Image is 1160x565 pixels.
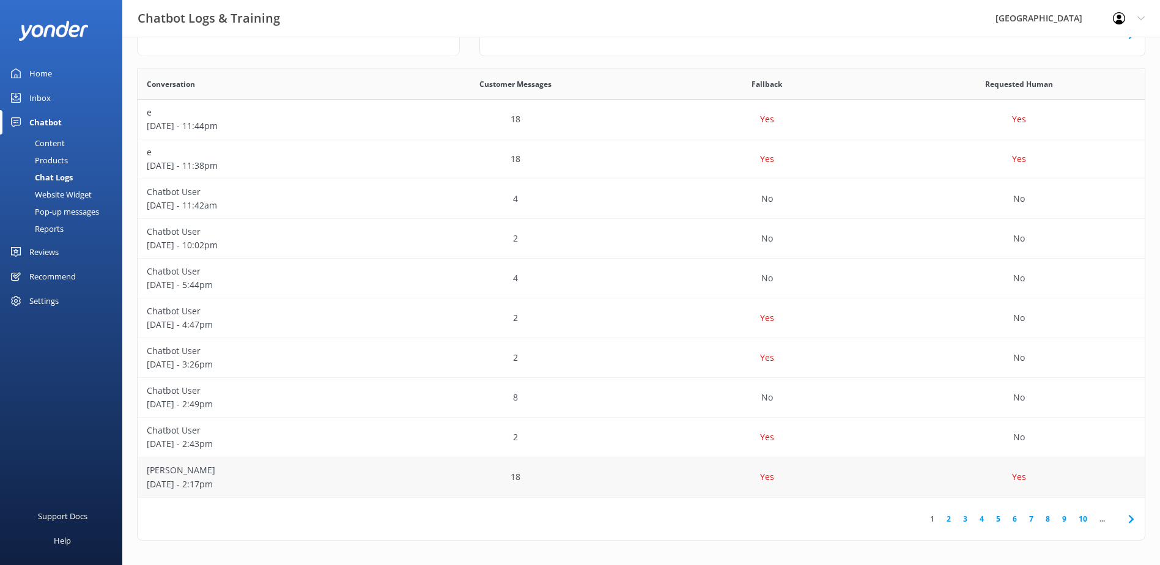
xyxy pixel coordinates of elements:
div: Home [29,61,52,86]
p: Chatbot User [147,225,380,238]
div: Inbox [29,86,51,110]
p: No [761,271,773,285]
a: 2 [940,513,957,525]
p: [PERSON_NAME] [147,463,380,477]
p: 2 [513,232,518,245]
p: Yes [760,430,774,444]
p: 2 [513,351,518,364]
div: row [138,139,1145,179]
p: e [147,106,380,119]
p: Yes [760,113,774,126]
p: Yes [760,470,774,484]
p: 18 [511,470,520,484]
a: 7 [1023,513,1040,525]
p: Chatbot User [147,265,380,278]
div: row [138,378,1145,418]
p: No [1013,232,1025,245]
div: grid [138,100,1145,497]
div: row [138,259,1145,298]
a: Chat Logs [7,169,122,186]
a: 4 [973,513,990,525]
p: Yes [1012,113,1026,126]
p: Chatbot User [147,424,380,437]
p: [DATE] - 2:43pm [147,437,380,451]
div: Reviews [29,240,59,264]
div: Website Widget [7,186,92,203]
p: 4 [513,271,518,285]
span: Fallback [752,78,782,90]
p: No [1013,271,1025,285]
p: 18 [511,113,520,126]
div: Pop-up messages [7,203,99,220]
p: Chatbot User [147,384,380,397]
a: 6 [1007,513,1023,525]
span: Customer Messages [479,78,552,90]
p: Yes [1012,470,1026,484]
span: Requested Human [985,78,1053,90]
a: 10 [1073,513,1093,525]
a: Pop-up messages [7,203,122,220]
p: Chatbot User [147,344,380,358]
div: row [138,219,1145,259]
p: 4 [513,192,518,205]
p: Yes [1012,152,1026,166]
a: 3 [957,513,973,525]
p: 18 [511,152,520,166]
p: Yes [760,311,774,325]
img: yonder-white-logo.png [18,21,89,41]
div: Help [54,528,71,553]
a: 1 [924,513,940,525]
p: No [1013,430,1025,444]
p: [DATE] - 5:44pm [147,278,380,292]
div: row [138,179,1145,219]
p: [DATE] - 2:17pm [147,478,380,491]
a: 8 [1040,513,1056,525]
div: Chatbot [29,110,62,135]
div: row [138,457,1145,497]
div: row [138,418,1145,457]
div: Recommend [29,264,76,289]
span: ... [1093,513,1111,525]
p: [DATE] - 4:47pm [147,318,380,331]
a: Content [7,135,122,152]
h3: Chatbot Logs & Training [138,9,280,28]
p: [DATE] - 11:42am [147,199,380,212]
p: 2 [513,430,518,444]
p: 2 [513,311,518,325]
a: Products [7,152,122,169]
div: Chat Logs [7,169,73,186]
p: [DATE] - 3:26pm [147,358,380,371]
a: 5 [990,513,1007,525]
div: Products [7,152,68,169]
p: No [1013,192,1025,205]
p: [DATE] - 2:49pm [147,397,380,411]
p: No [1013,351,1025,364]
p: No [761,232,773,245]
div: Reports [7,220,64,237]
div: row [138,298,1145,338]
div: Support Docs [38,504,87,528]
p: Chatbot User [147,185,380,199]
p: Yes [760,351,774,364]
p: No [1013,311,1025,325]
span: Conversation [147,78,195,90]
p: 8 [513,391,518,404]
p: No [761,192,773,205]
p: No [1013,391,1025,404]
div: Settings [29,289,59,313]
a: Reports [7,220,122,237]
p: Chatbot User [147,305,380,318]
a: 9 [1056,513,1073,525]
p: e [147,146,380,159]
div: row [138,100,1145,139]
p: No [761,391,773,404]
p: Yes [760,152,774,166]
div: Content [7,135,65,152]
a: Website Widget [7,186,122,203]
p: [DATE] - 11:38pm [147,159,380,172]
p: [DATE] - 10:02pm [147,238,380,252]
div: row [138,338,1145,378]
p: [DATE] - 11:44pm [147,119,380,133]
